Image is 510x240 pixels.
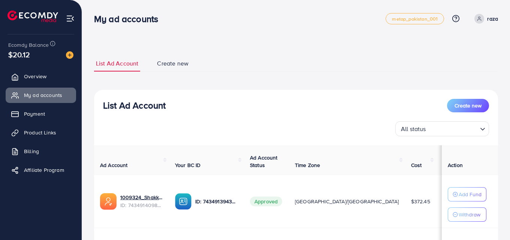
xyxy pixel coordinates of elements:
[399,124,428,134] span: All status
[6,162,76,177] a: Affiliate Program
[24,110,45,118] span: Payment
[8,49,30,60] span: $20.12
[175,161,201,169] span: Your BC ID
[6,125,76,140] a: Product Links
[6,106,76,121] a: Payment
[100,193,117,210] img: ic-ads-acc.e4c84228.svg
[24,91,62,99] span: My ad accounts
[448,207,486,222] button: Withdraw
[471,14,498,24] a: raza
[6,88,76,103] a: My ad accounts
[428,122,477,134] input: Search for option
[6,144,76,159] a: Billing
[392,16,438,21] span: metap_pakistan_001
[459,190,482,199] p: Add Fund
[448,187,486,201] button: Add Fund
[120,201,163,209] span: ID: 7434914098950799361
[447,99,489,112] button: Create new
[100,161,128,169] span: Ad Account
[295,198,399,205] span: [GEOGRAPHIC_DATA]/[GEOGRAPHIC_DATA]
[24,148,39,155] span: Billing
[24,129,56,136] span: Product Links
[120,194,163,209] div: <span class='underline'>1009324_Shakka_1731075849517</span></br>7434914098950799361
[120,194,163,201] a: 1009324_Shakka_1731075849517
[195,197,238,206] p: ID: 7434913943245914129
[103,100,166,111] h3: List Ad Account
[386,13,444,24] a: metap_pakistan_001
[94,13,164,24] h3: My ad accounts
[157,59,188,68] span: Create new
[411,161,422,169] span: Cost
[8,41,49,49] span: Ecomdy Balance
[459,210,480,219] p: Withdraw
[250,197,282,206] span: Approved
[250,154,278,169] span: Ad Account Status
[395,121,489,136] div: Search for option
[96,59,138,68] span: List Ad Account
[175,193,191,210] img: ic-ba-acc.ded83a64.svg
[455,102,482,109] span: Create new
[6,69,76,84] a: Overview
[66,14,75,23] img: menu
[24,73,46,80] span: Overview
[487,14,498,23] p: raza
[24,166,64,174] span: Affiliate Program
[7,10,58,22] img: logo
[295,161,320,169] span: Time Zone
[411,198,430,205] span: $372.45
[448,161,463,169] span: Action
[66,51,73,59] img: image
